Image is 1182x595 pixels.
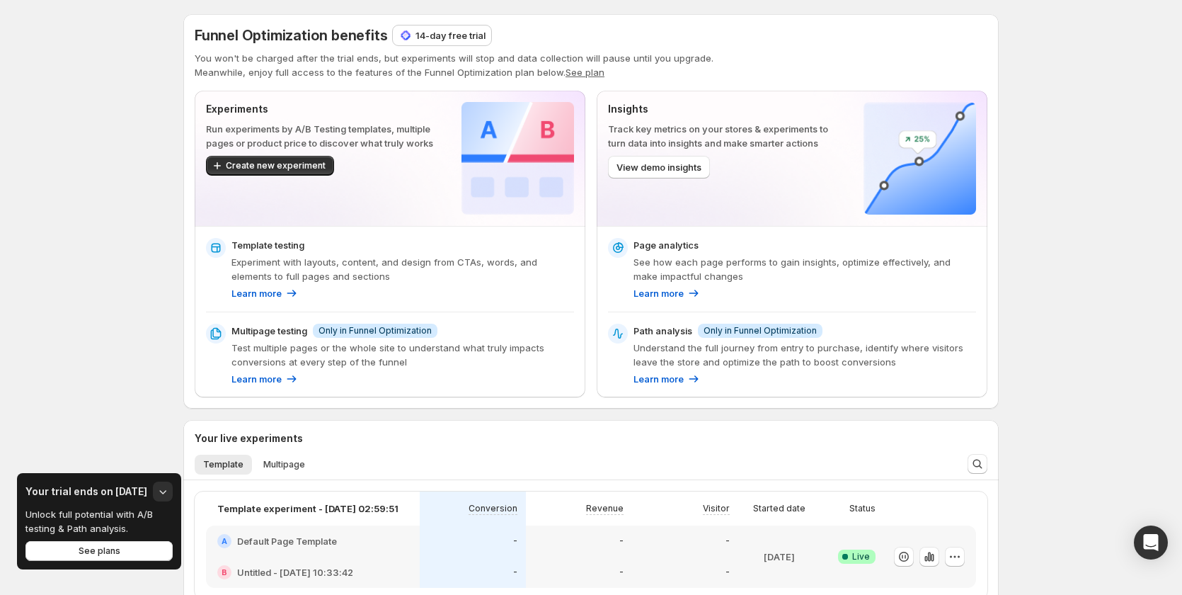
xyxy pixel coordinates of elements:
button: Search and filter results [968,454,987,474]
h2: A [222,537,227,545]
img: Experiments [461,102,574,215]
p: Template testing [231,238,304,252]
a: Learn more [231,372,299,386]
p: - [513,567,517,578]
p: Conversion [469,503,517,514]
p: Template experiment - [DATE] 02:59:51 [217,501,398,516]
p: - [513,535,517,547]
span: Only in Funnel Optimization [319,325,432,336]
h3: Your trial ends on [DATE] [25,484,147,499]
p: Page analytics [633,238,699,252]
span: Only in Funnel Optimization [704,325,817,336]
h3: Your live experiments [195,431,303,446]
button: Create new experiment [206,156,334,176]
a: Learn more [231,286,299,300]
p: See how each page performs to gain insights, optimize effectively, and make impactful changes [633,255,976,283]
span: View demo insights [616,160,701,174]
p: Experiments [206,102,439,116]
p: [DATE] [764,550,795,564]
img: 14-day free trial [398,28,413,42]
p: 14-day free trial [415,28,486,42]
a: Learn more [633,286,701,300]
p: Revenue [586,503,624,514]
p: - [725,535,730,547]
a: Learn more [633,372,701,386]
p: Started date [753,503,805,514]
p: Test multiple pages or the whole site to understand what truly impacts conversions at every step ... [231,341,574,369]
button: See plans [25,541,173,561]
button: View demo insights [608,156,710,178]
span: Funnel Optimization benefits [195,27,387,44]
span: See plans [79,545,120,557]
p: Learn more [231,286,282,300]
p: Visitor [703,503,730,514]
p: You won't be charged after the trial ends, but experiments will stop and data collection will pau... [195,51,987,65]
p: - [725,567,730,578]
p: - [619,535,624,547]
span: Live [852,551,870,562]
span: Create new experiment [226,160,326,171]
p: - [619,567,624,578]
button: See plan [566,67,604,78]
p: Run experiments by A/B Testing templates, multiple pages or product price to discover what truly ... [206,122,439,150]
h2: Default Page Template [237,534,337,548]
p: Learn more [231,372,282,386]
p: Insights [608,102,841,116]
p: Experiment with layouts, content, and design from CTAs, words, and elements to full pages and sec... [231,255,574,283]
img: Insights [863,102,976,215]
p: Meanwhile, enjoy full access to the features of the Funnel Optimization plan below. [195,65,987,79]
span: Template [203,459,243,470]
p: Unlock full potential with A/B testing & Path analysis. [25,507,163,535]
div: Open Intercom Messenger [1134,526,1168,560]
p: Understand the full journey from entry to purchase, identify where visitors leave the store and o... [633,341,976,369]
p: Learn more [633,372,684,386]
p: Learn more [633,286,684,300]
p: Path analysis [633,324,692,338]
h2: B [222,568,227,577]
span: Multipage [263,459,305,470]
p: Multipage testing [231,324,307,338]
h2: Untitled - [DATE] 10:33:42 [237,565,353,579]
p: Status [849,503,876,514]
p: Track key metrics on your stores & experiments to turn data into insights and make smarter actions [608,122,841,150]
